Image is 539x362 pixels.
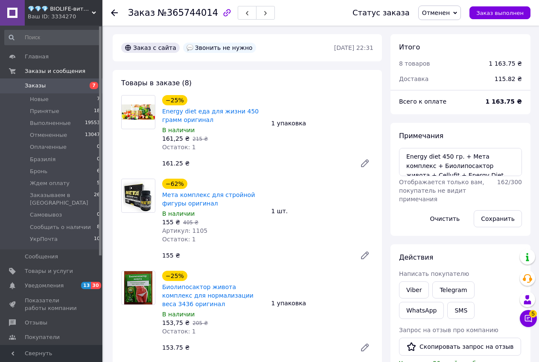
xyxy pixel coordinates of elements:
[162,135,189,142] span: 161,25 ₴
[25,82,46,90] span: Заказы
[121,43,180,53] div: Заказ с сайта
[30,96,49,103] span: Новые
[30,223,91,231] span: Сообщить о наличии
[497,179,522,185] span: 162 / 300
[30,119,71,127] span: Выполненные
[97,180,100,187] span: 5
[25,253,58,261] span: Сообщения
[353,9,410,17] div: Статус заказа
[30,156,55,163] span: Бразилія
[25,282,64,290] span: Уведомления
[25,319,47,327] span: Отзывы
[162,311,195,318] span: В наличии
[28,13,102,20] div: Ваш ID: 3334270
[94,235,100,243] span: 10
[399,270,469,277] span: Написать покупателю
[30,143,67,151] span: Оплаченные
[399,253,433,261] span: Действия
[399,327,498,333] span: Запрос на отзыв про компанию
[25,267,73,275] span: Товары и услуги
[162,219,180,226] span: 155 ₴
[489,70,527,88] div: 115.82 ₴
[469,6,530,19] button: Заказ выполнен
[30,235,58,243] span: УкрПочта
[334,44,373,51] time: [DATE] 22:31
[520,310,537,327] button: Чат с покупателем5
[183,220,198,226] span: 405 ₴
[399,179,484,203] span: Отображается только вам, покупатель не видит примечания
[399,98,446,105] span: Всего к оплате
[399,75,428,82] span: Доставка
[162,108,259,123] a: Energy diet еда для жизни 450 грамм оригинал
[399,281,429,298] a: Viber
[399,132,443,140] span: Примечания
[25,53,49,61] span: Главная
[30,180,70,187] span: Ждем оплату
[162,95,187,105] div: −25%
[85,131,100,139] span: 13047
[97,223,100,231] span: 8
[186,44,193,51] img: :speech_balloon:
[94,107,100,115] span: 18
[162,319,189,326] span: 153,75 ₴
[4,30,101,45] input: Поиск
[474,210,522,227] button: Сохранить
[485,98,522,105] b: 1 163.75 ₴
[122,104,155,120] img: Energy diet еда для жизни 450 грамм оригинал
[447,302,475,319] button: SMS
[30,131,67,139] span: Отмененные
[356,339,373,356] a: Редактировать
[97,156,100,163] span: 0
[356,155,373,172] a: Редактировать
[399,302,444,319] a: WhatsApp
[268,297,377,309] div: 1 упаковка
[97,168,100,175] span: 6
[85,119,100,127] span: 19553
[192,136,208,142] span: 215 ₴
[422,9,450,16] span: Отменен
[97,96,100,103] span: 7
[356,247,373,264] a: Редактировать
[162,144,196,151] span: Остаток: 1
[157,8,218,18] span: №365744014
[162,271,187,281] div: −25%
[97,143,100,151] span: 0
[399,338,521,356] button: Скопировать запрос на отзыв
[94,191,100,207] span: 26
[128,8,155,18] span: Заказ
[30,168,47,175] span: Бронь
[489,59,522,68] div: 1 163.75 ₴
[81,282,91,289] span: 13
[529,310,537,318] span: 5
[162,236,196,243] span: Остаток: 1
[30,191,94,207] span: Заказываем в [GEOGRAPHIC_DATA]
[183,43,256,53] div: Звонить не нужно
[28,5,92,13] span: 💎💎💎 BIOLIFE-витамины и минералы
[432,281,474,298] a: Telegram
[90,82,98,89] span: 7
[476,10,524,16] span: Заказ выполнен
[268,205,377,217] div: 1 шт.
[25,297,79,312] span: Показатели работы компании
[399,60,430,67] span: 8 товаров
[124,271,152,304] img: Биолипосактор живота комплекс для нормализации веса 3436 оригинал
[399,43,420,51] span: Итого
[159,342,353,353] div: 153.75 ₴
[162,328,196,335] span: Остаток: 1
[91,282,101,289] span: 30
[162,227,207,234] span: Артикул: 1105
[30,107,59,115] span: Принятые
[162,284,253,307] a: Биолипосактор живота комплекс для нормализации веса 3436 оригинал
[123,179,153,212] img: Мета комплекс для стройной фигуры оригинал
[121,79,192,87] span: Товары в заказе (8)
[268,117,377,129] div: 1 упаковка
[192,320,208,326] span: 205 ₴
[97,211,100,219] span: 0
[162,179,187,189] div: −62%
[162,127,195,133] span: В наличии
[423,210,467,227] button: Очистить
[25,67,85,75] span: Заказы и сообщения
[30,211,62,219] span: Самовывоз
[159,157,353,169] div: 161.25 ₴
[399,148,522,176] textarea: Energy diet 450 гр. + Мета комплекс + Биолипосактор живота + Cellufit + Energy Diet Ultra 150 гр....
